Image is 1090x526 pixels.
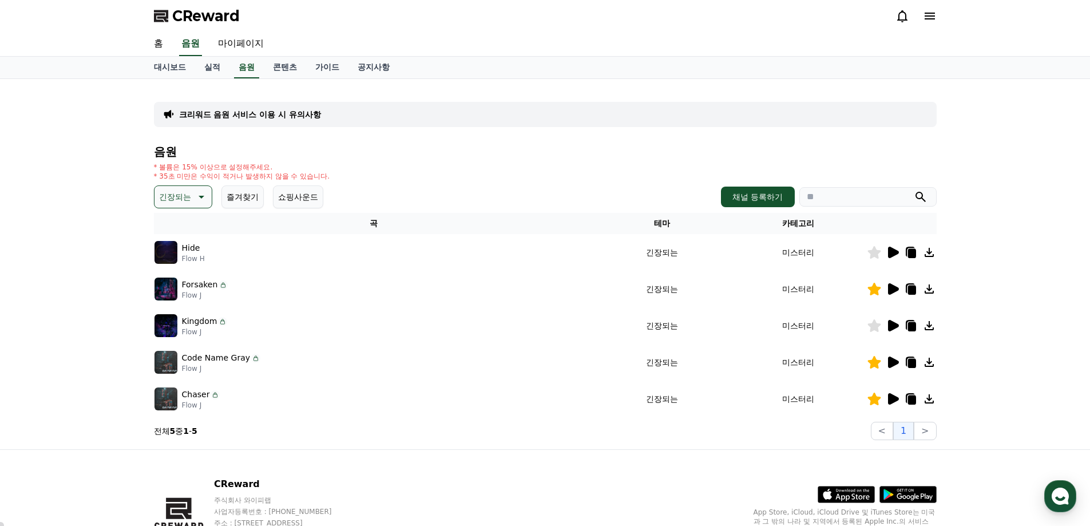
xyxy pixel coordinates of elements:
[148,363,220,391] a: 설정
[594,307,730,344] td: 긴장되는
[154,7,240,25] a: CReward
[179,32,202,56] a: 음원
[145,57,195,78] a: 대시보드
[730,307,866,344] td: 미스터리
[154,241,177,264] img: music
[154,387,177,410] img: music
[730,344,866,381] td: 미스터리
[183,426,189,436] strong: 1
[348,57,399,78] a: 공지사항
[730,213,866,234] th: 카테고리
[182,242,200,254] p: Hide
[182,389,210,401] p: Chaser
[730,271,866,307] td: 미스터리
[182,279,218,291] p: Forsaken
[172,7,240,25] span: CReward
[594,213,730,234] th: 테마
[154,314,177,337] img: music
[76,363,148,391] a: 대화
[214,477,354,491] p: CReward
[192,426,197,436] strong: 5
[914,422,936,440] button: >
[264,57,306,78] a: 콘텐츠
[182,352,251,364] p: Code Name Gray
[594,234,730,271] td: 긴장되는
[145,32,172,56] a: 홈
[105,381,118,390] span: 대화
[36,380,43,389] span: 홈
[182,364,261,373] p: Flow J
[594,271,730,307] td: 긴장되는
[179,109,321,120] a: 크리워드 음원 서비스 이용 시 유의사항
[182,291,228,300] p: Flow J
[234,57,259,78] a: 음원
[871,422,893,440] button: <
[182,401,220,410] p: Flow J
[182,315,217,327] p: Kingdom
[154,172,330,181] p: * 35초 미만은 수익이 적거나 발생하지 않을 수 있습니다.
[182,254,205,263] p: Flow H
[159,189,191,205] p: 긴장되는
[730,381,866,417] td: 미스터리
[182,327,228,337] p: Flow J
[154,213,594,234] th: 곡
[221,185,264,208] button: 즐겨찾기
[3,363,76,391] a: 홈
[594,381,730,417] td: 긴장되는
[154,278,177,300] img: music
[195,57,229,78] a: 실적
[214,507,354,516] p: 사업자등록번호 : [PHONE_NUMBER]
[177,380,191,389] span: 설정
[154,163,330,172] p: * 볼륨은 15% 이상으로 설정해주세요.
[154,145,937,158] h4: 음원
[154,351,177,374] img: music
[594,344,730,381] td: 긴장되는
[306,57,348,78] a: 가이드
[154,185,212,208] button: 긴장되는
[721,187,794,207] button: 채널 등록하기
[154,425,197,437] p: 전체 중 -
[730,234,866,271] td: 미스터리
[893,422,914,440] button: 1
[170,426,176,436] strong: 5
[273,185,323,208] button: 쇼핑사운드
[209,32,273,56] a: 마이페이지
[214,496,354,505] p: 주식회사 와이피랩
